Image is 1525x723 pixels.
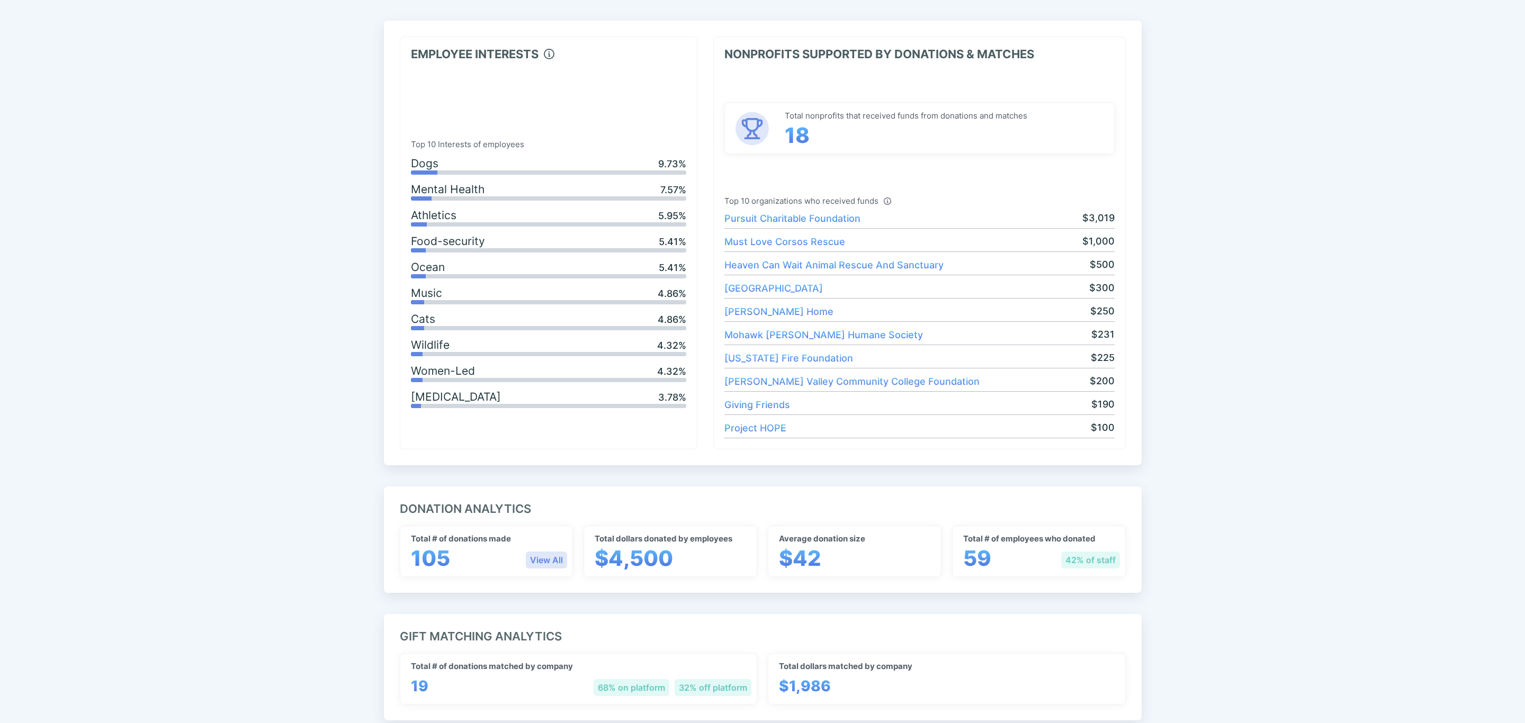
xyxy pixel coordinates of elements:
[411,140,524,149] span: Top 10 Interests of employees
[411,286,442,300] span: Music
[657,366,686,377] span: 4.32%
[411,260,445,274] span: Ocean
[724,399,790,410] span: Giving Friends
[658,314,686,325] span: 4.86%
[411,338,450,352] span: Wildlife
[411,312,435,326] span: Cats
[1082,211,1115,225] span: $ 3,019
[658,158,686,169] span: 9.73%
[785,111,1027,120] span: Total nonprofits that received funds from donations and matches
[659,262,686,273] span: 5.41%
[724,48,1115,60] span: Nonprofits supported By Donations & Matches
[779,662,912,671] span: Total dollars matched by company
[724,213,860,224] span: Pursuit Charitable Foundation
[411,183,485,196] span: Mental Health
[594,679,669,696] div: 68% on platform
[724,376,980,387] span: [PERSON_NAME] Valley Community College Foundation
[779,534,865,543] span: Average donation size
[658,288,686,299] span: 4.86%
[411,209,456,222] span: Athletics
[1091,350,1115,365] span: $ 225
[1091,397,1115,412] span: $ 190
[785,123,810,148] span: 18
[659,236,686,247] span: 5.41%
[724,329,923,340] span: Mohawk [PERSON_NAME] Humane Society
[1090,304,1115,319] span: $ 250
[1091,420,1115,435] span: $ 100
[724,422,786,433] span: Project HOPE
[779,546,821,571] span: $42
[675,679,751,696] div: 32% off platform
[411,673,428,699] span: 19
[779,673,831,699] span: $1,986
[658,392,686,403] span: 3.78%
[963,534,1096,543] span: Total # of employees who donated
[657,340,686,351] span: 4.32%
[1061,552,1120,568] div: 42% of staff
[595,546,673,571] span: $4,500
[384,486,1142,593] div: DONATION ANALYTICS
[724,306,833,317] span: [PERSON_NAME] Home
[411,48,686,60] span: Employee Interests
[724,196,891,205] span: Top 10 organizations who received funds
[411,364,475,378] span: Women-Led
[1089,281,1115,295] span: $ 300
[384,614,1142,720] div: GIFT MATCHING ANALYTICS
[526,552,567,568] div: View All
[411,157,438,170] span: Dogs
[544,49,554,59] span: Aggregated top interests from staff who have added categories to their personal profile
[411,534,511,543] span: Total # of donations made
[658,210,686,221] span: 5.95%
[1082,234,1115,249] span: $ 1,000
[660,184,686,195] span: 7.57%
[724,236,845,247] span: Must Love Corsos Rescue
[724,259,944,270] span: Heaven Can Wait Animal Rescue And Sanctuary
[724,283,823,294] span: [GEOGRAPHIC_DATA]
[1091,327,1115,342] span: $ 231
[724,353,853,364] span: [US_STATE] Fire Foundation
[884,196,891,205] span: Data below shows the top 10 organizations who received the most funding from both employee donati...
[411,390,501,404] span: [MEDICAL_DATA]
[1090,257,1115,272] span: $ 500
[1090,374,1115,388] span: $ 200
[595,534,732,543] span: Total dollars donated by employees
[963,546,991,571] span: 59
[411,234,485,248] span: Food-security
[411,546,450,571] span: 105
[411,662,573,671] span: Total # of donations matched by company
